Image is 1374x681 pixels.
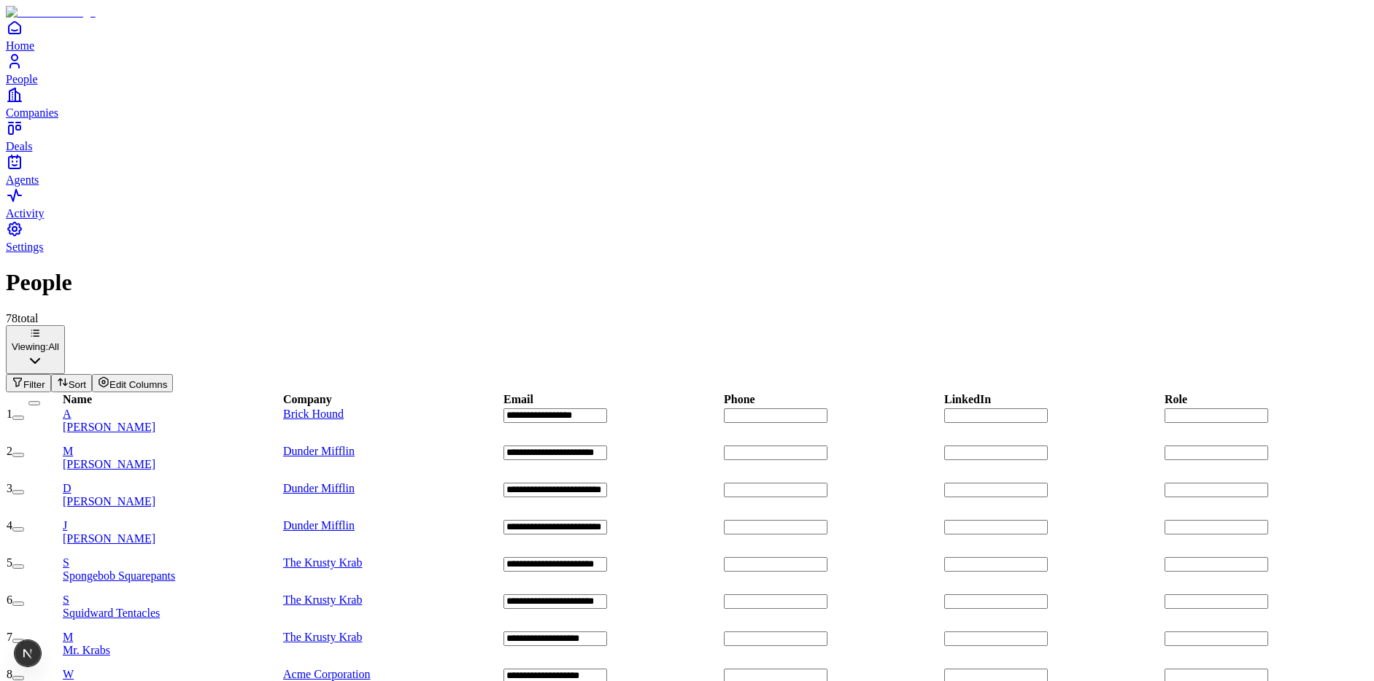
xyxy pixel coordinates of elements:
a: A[PERSON_NAME] [63,408,282,434]
span: Edit Columns [109,379,167,390]
div: W [63,668,282,681]
span: [PERSON_NAME] [63,458,155,470]
span: Sort [69,379,86,390]
a: SSquidward Tentacles [63,594,282,620]
span: 5 [7,556,12,569]
h1: People [6,269,1368,296]
span: [PERSON_NAME] [63,421,155,433]
div: Company [283,393,332,406]
span: 2 [7,445,12,457]
span: [PERSON_NAME] [63,532,155,545]
span: Filter [23,379,45,390]
span: People [6,73,38,85]
div: Email [503,393,533,406]
a: Settings [6,220,1368,253]
span: 4 [7,519,12,532]
a: The Krusty Krab [283,556,362,569]
span: Mr. Krabs [63,644,110,656]
div: M [63,631,282,644]
button: Filter [6,374,51,392]
span: [PERSON_NAME] [63,495,155,507]
a: D[PERSON_NAME] [63,482,282,508]
a: Brick Hound [283,408,344,420]
div: D [63,482,282,495]
span: Deals [6,140,32,152]
img: Item Brain Logo [6,6,96,19]
button: Edit Columns [92,374,173,392]
span: Spongebob Squarepants [63,569,175,582]
div: Name [63,393,92,406]
a: People [6,52,1368,85]
a: The Krusty Krab [283,631,362,643]
div: LinkedIn [944,393,991,406]
a: J[PERSON_NAME] [63,519,282,545]
div: M [63,445,282,458]
span: 7 [7,631,12,643]
div: Viewing: [12,341,59,352]
a: Acme Corporation [283,668,371,680]
span: 3 [7,482,12,494]
a: Home [6,19,1368,52]
span: 6 [7,594,12,606]
div: 78 total [6,312,1368,325]
a: Dunder Mifflin [283,445,355,457]
div: S [63,594,282,607]
span: Activity [6,207,44,219]
a: Companies [6,86,1368,119]
a: SSpongebob Squarepants [63,556,282,583]
div: Role [1165,393,1187,406]
div: J [63,519,282,532]
a: Dunder Mifflin [283,519,355,532]
div: S [63,556,282,569]
div: Phone [724,393,755,406]
div: A [63,408,282,421]
a: Activity [6,187,1368,219]
span: Home [6,39,34,52]
a: Deals [6,120,1368,152]
span: Companies [6,106,58,119]
a: M[PERSON_NAME] [63,445,282,471]
span: 1 [7,408,12,420]
span: 8 [7,668,12,680]
a: MMr. Krabs [63,631,282,657]
button: Sort [51,374,92,392]
a: The Krusty Krab [283,594,362,606]
span: Settings [6,241,44,253]
a: Agents [6,153,1368,186]
span: Agents [6,174,39,186]
span: Squidward Tentacles [63,607,160,619]
a: Dunder Mifflin [283,482,355,494]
